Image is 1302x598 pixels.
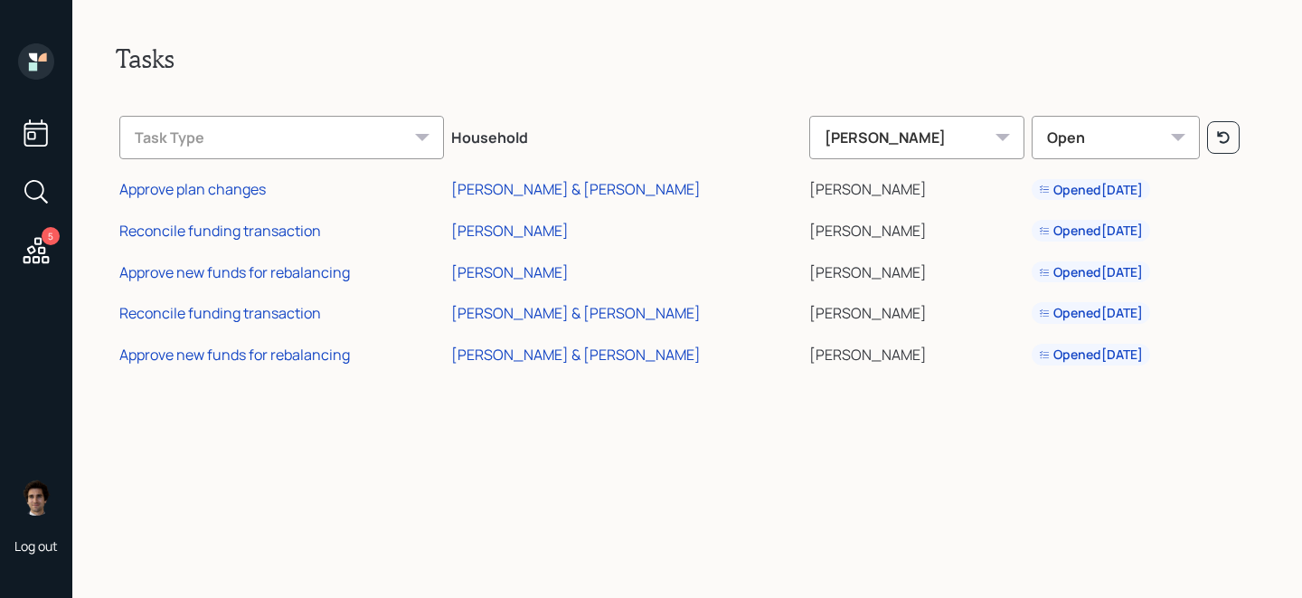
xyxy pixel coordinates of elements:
div: [PERSON_NAME] & [PERSON_NAME] [451,345,701,365]
td: [PERSON_NAME] [806,166,1028,208]
div: Task Type [119,116,444,159]
div: 5 [42,227,60,245]
th: Household [448,103,806,166]
div: [PERSON_NAME] & [PERSON_NAME] [451,303,701,323]
div: Opened [DATE] [1039,181,1143,199]
td: [PERSON_NAME] [806,207,1028,249]
div: [PERSON_NAME] [451,262,569,282]
div: [PERSON_NAME] [451,221,569,241]
div: Open [1032,116,1200,159]
img: harrison-schaefer-headshot-2.png [18,479,54,516]
div: Approve new funds for rebalancing [119,262,350,282]
div: Log out [14,537,58,555]
h2: Tasks [116,43,1259,74]
div: [PERSON_NAME] [809,116,1024,159]
td: [PERSON_NAME] [806,249,1028,290]
div: Approve plan changes [119,179,266,199]
div: Approve new funds for rebalancing [119,345,350,365]
td: [PERSON_NAME] [806,331,1028,373]
div: Opened [DATE] [1039,304,1143,322]
div: Opened [DATE] [1039,263,1143,281]
td: [PERSON_NAME] [806,290,1028,331]
div: Opened [DATE] [1039,346,1143,364]
div: Reconcile funding transaction [119,303,321,323]
div: Reconcile funding transaction [119,221,321,241]
div: [PERSON_NAME] & [PERSON_NAME] [451,179,701,199]
div: Opened [DATE] [1039,222,1143,240]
